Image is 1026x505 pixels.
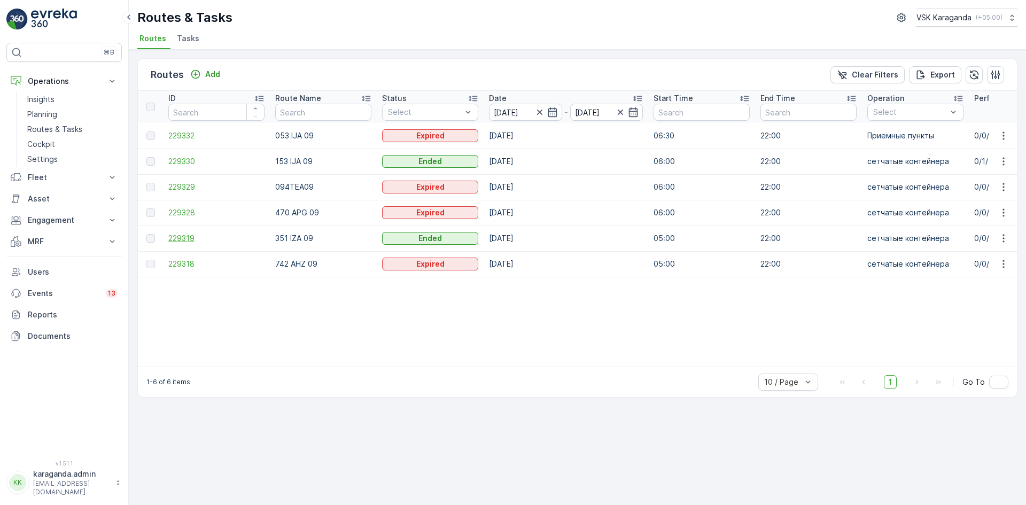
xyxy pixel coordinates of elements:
[6,325,122,347] a: Documents
[146,131,155,140] div: Toggle Row Selected
[104,48,114,57] p: ⌘B
[484,149,648,174] td: [DATE]
[760,207,857,218] p: 22:00
[654,207,750,218] p: 06:00
[867,130,963,141] p: Приемные пункты
[275,93,321,104] p: Route Name
[146,234,155,243] div: Toggle Row Selected
[760,104,857,121] input: Search
[6,469,122,496] button: KKkaraganda.admin[EMAIL_ADDRESS][DOMAIN_NAME]
[489,93,507,104] p: Date
[760,93,795,104] p: End Time
[484,123,648,149] td: [DATE]
[6,460,122,467] span: v 1.51.1
[867,93,904,104] p: Operation
[416,182,445,192] p: Expired
[6,283,122,304] a: Events13
[654,104,750,121] input: Search
[28,267,118,277] p: Users
[570,104,643,121] input: dd/mm/yyyy
[654,182,750,192] p: 06:00
[867,259,963,269] p: сетчатыe контейнера
[9,474,26,491] div: KK
[28,309,118,320] p: Reports
[28,193,100,204] p: Asset
[146,260,155,268] div: Toggle Row Selected
[168,182,265,192] a: 229329
[6,304,122,325] a: Reports
[382,232,478,245] button: Ended
[33,469,110,479] p: karaganda.admin
[108,289,115,298] p: 13
[146,157,155,166] div: Toggle Row Selected
[867,233,963,244] p: сетчатыe контейнера
[416,207,445,218] p: Expired
[275,130,371,141] p: 053 IJA 09
[382,155,478,168] button: Ended
[962,377,985,387] span: Go To
[884,375,897,389] span: 1
[23,92,122,107] a: Insights
[27,94,55,105] p: Insights
[28,76,100,87] p: Operations
[6,167,122,188] button: Fleet
[6,231,122,252] button: MRF
[867,207,963,218] p: сетчатыe контейнера
[760,130,857,141] p: 22:00
[6,261,122,283] a: Users
[205,69,220,80] p: Add
[382,258,478,270] button: Expired
[168,130,265,141] a: 229332
[974,93,1022,104] p: Performance
[27,139,55,150] p: Cockpit
[867,182,963,192] p: сетчатыe контейнера
[388,107,462,118] p: Select
[23,107,122,122] a: Planning
[168,156,265,167] a: 229330
[489,104,562,121] input: dd/mm/yyyy
[416,130,445,141] p: Expired
[654,93,693,104] p: Start Time
[852,69,898,80] p: Clear Filters
[33,479,110,496] p: [EMAIL_ADDRESS][DOMAIN_NAME]
[168,233,265,244] a: 229319
[168,93,176,104] p: ID
[418,156,442,167] p: Ended
[27,109,57,120] p: Planning
[484,226,648,251] td: [DATE]
[177,33,199,44] span: Tasks
[275,182,371,192] p: 094TEA09
[27,124,82,135] p: Routes & Tasks
[146,183,155,191] div: Toggle Row Selected
[976,13,1002,22] p: ( +05:00 )
[23,137,122,152] a: Cockpit
[909,66,961,83] button: Export
[275,207,371,218] p: 470 APG 09
[916,12,971,23] p: VSK Karaganda
[382,129,478,142] button: Expired
[760,156,857,167] p: 22:00
[760,182,857,192] p: 22:00
[760,233,857,244] p: 22:00
[28,215,100,226] p: Engagement
[416,259,445,269] p: Expired
[382,181,478,193] button: Expired
[382,206,478,219] button: Expired
[382,93,407,104] p: Status
[31,9,77,30] img: logo_light-DOdMpM7g.png
[275,104,371,121] input: Search
[151,67,184,82] p: Routes
[23,152,122,167] a: Settings
[484,251,648,277] td: [DATE]
[186,68,224,81] button: Add
[275,156,371,167] p: 153 IJA 09
[28,288,99,299] p: Events
[168,207,265,218] a: 229328
[28,172,100,183] p: Fleet
[6,71,122,92] button: Operations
